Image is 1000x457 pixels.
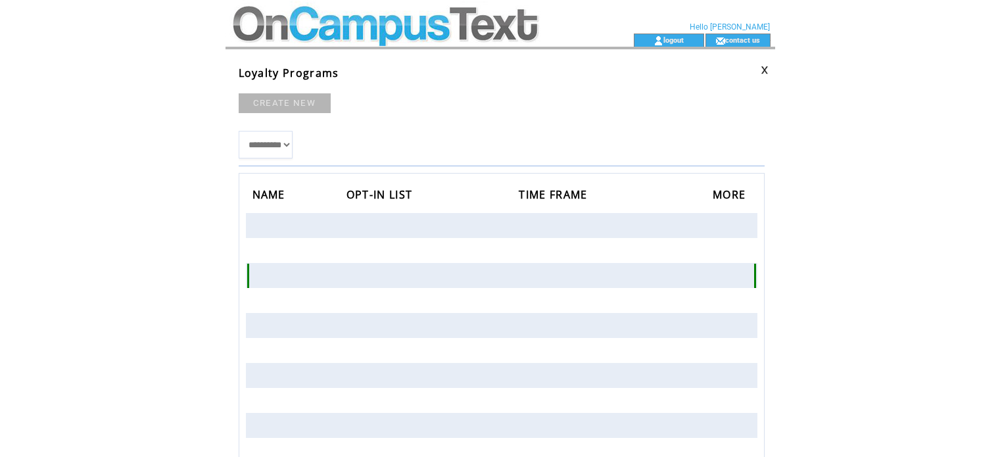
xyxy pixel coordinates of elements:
a: CREATE NEW [239,93,331,113]
span: Loyalty Programs [239,66,339,80]
a: TIME FRAME [519,190,590,198]
span: Hello [PERSON_NAME] [690,22,770,32]
a: NAME [252,190,289,198]
span: NAME [252,184,289,208]
a: logout [663,36,684,44]
span: OPT-IN LIST [346,184,416,208]
img: account_icon.gif [654,36,663,46]
span: TIME FRAME [519,184,590,208]
a: contact us [725,36,760,44]
span: MORE [713,184,749,208]
img: contact_us_icon.gif [715,36,725,46]
a: OPT-IN LIST [346,190,416,198]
